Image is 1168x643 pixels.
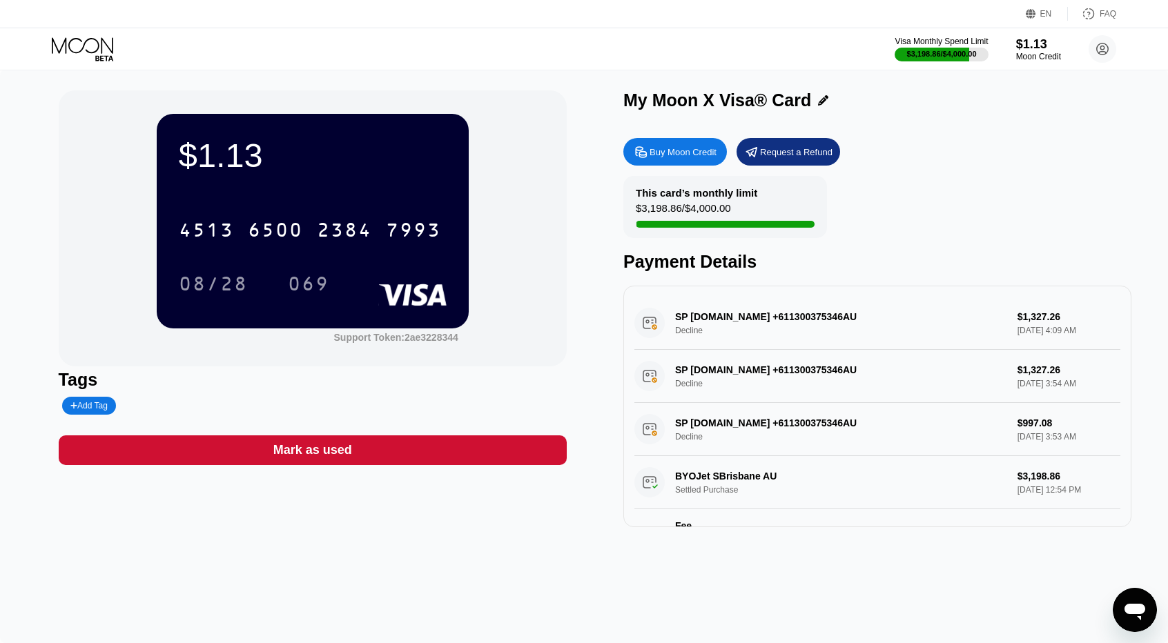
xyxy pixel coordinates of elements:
div: Visa Monthly Spend Limit [895,37,988,46]
div: Payment Details [623,252,1131,272]
iframe: Button to launch messaging window [1113,588,1157,632]
div: EN [1040,9,1052,19]
div: Request a Refund [737,138,840,166]
div: Buy Moon Credit [623,138,727,166]
div: Tags [59,370,567,390]
div: My Moon X Visa® Card [623,90,811,110]
div: $1.13 [1016,37,1061,52]
div: Add Tag [70,401,108,410]
div: FAQ [1100,9,1116,19]
div: 7993 [386,221,441,243]
div: Moon Credit [1016,52,1061,61]
div: Add Tag [62,397,116,415]
div: Support Token:2ae3228344 [334,332,458,343]
div: Request a Refund [760,146,833,158]
div: $1.13Moon Credit [1016,37,1061,61]
div: 6500 [248,221,303,243]
div: 08/28 [168,266,258,301]
div: $1.13 [179,136,447,175]
div: FAQ [1068,7,1116,21]
div: Support Token: 2ae3228344 [334,332,458,343]
div: 2384 [317,221,372,243]
div: 069 [278,266,340,301]
div: $3,198.86 / $4,000.00 [907,50,977,58]
div: Mark as used [273,442,352,458]
div: 08/28 [179,275,248,297]
div: Fee [675,520,772,531]
div: EN [1026,7,1068,21]
div: Buy Moon Credit [650,146,717,158]
div: 4513650023847993 [171,212,449,247]
div: $3,198.86 / $4,000.00 [636,202,731,221]
div: 4513 [179,221,234,243]
div: FeeA 1.00% fee (minimum of $1.00) is charged on all transactions$31.99[DATE] 12:54 PM [634,509,1120,575]
div: This card’s monthly limit [636,187,757,199]
div: Mark as used [59,435,567,465]
div: Visa Monthly Spend Limit$3,198.86/$4,000.00 [895,37,988,61]
div: 069 [288,275,329,297]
